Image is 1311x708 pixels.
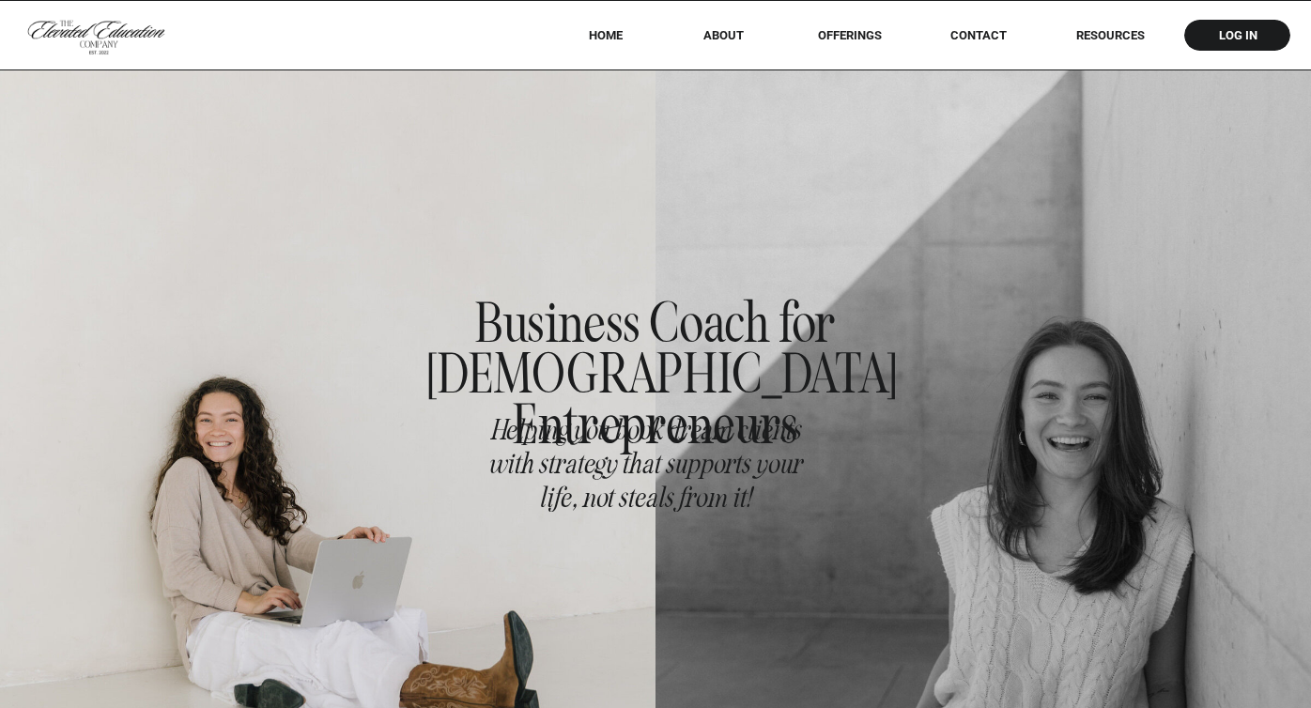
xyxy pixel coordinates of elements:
a: RESOURCES [1050,28,1170,42]
h1: Business Coach for [DEMOGRAPHIC_DATA] Entrepreneurs [427,298,885,406]
a: HOME [563,28,647,42]
a: About [690,28,757,42]
a: Contact [937,28,1020,42]
a: offerings [791,28,908,42]
h2: Helping you book dream clients with strategy that supports your life, not steals from it! [478,412,814,536]
a: log in [1201,28,1274,42]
